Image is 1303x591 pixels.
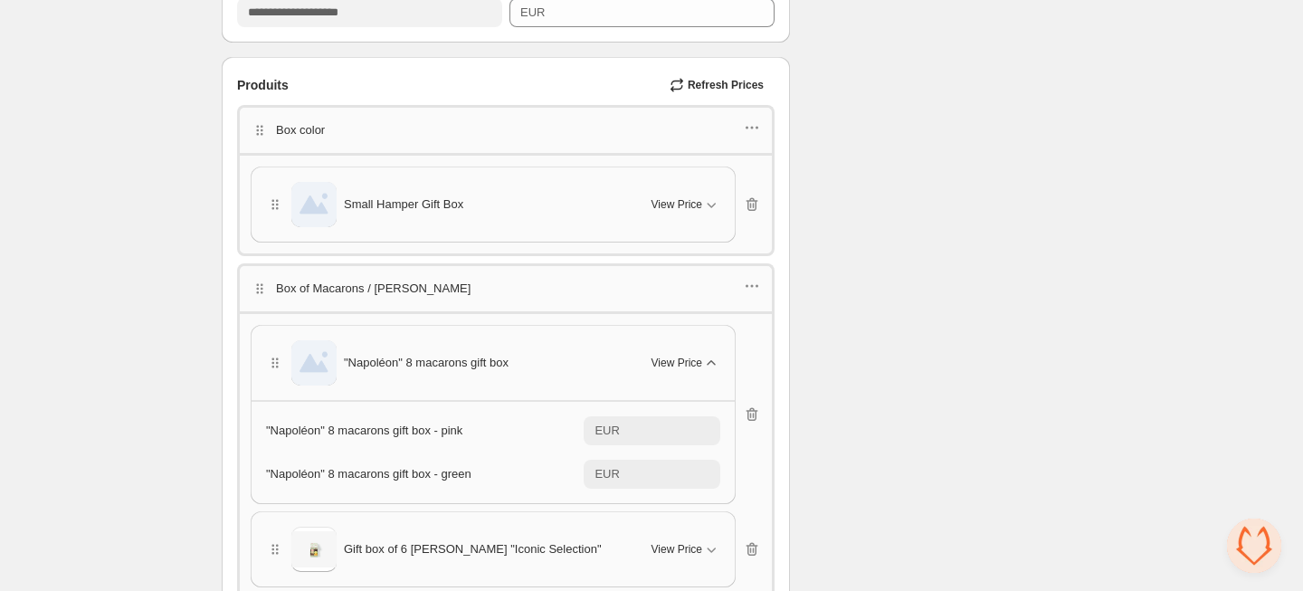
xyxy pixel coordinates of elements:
[641,535,731,564] button: View Price
[344,195,463,214] span: Small Hamper Gift Box
[651,542,702,557] span: View Price
[651,356,702,370] span: View Price
[266,467,471,481] span: "Napoléon" 8 macarons gift box - green
[594,422,619,440] div: EUR
[344,354,509,372] span: "Napoléon" 8 macarons gift box
[291,531,337,567] img: Gift box of 6 Eugénie "Iconic Selection"
[651,197,702,212] span: View Price
[266,424,462,437] span: "Napoléon" 8 macarons gift box - pink
[641,190,731,219] button: View Price
[291,340,337,386] img: "Napoléon" 8 macarons gift box
[594,465,619,483] div: EUR
[237,76,289,94] span: Produits
[520,4,545,22] div: EUR
[688,78,764,92] span: Refresh Prices
[662,72,775,98] button: Refresh Prices
[276,280,471,298] p: Box of Macarons / [PERSON_NAME]
[344,540,602,558] span: Gift box of 6 [PERSON_NAME] "Iconic Selection"
[1227,519,1281,573] div: Open chat
[291,182,337,227] img: Small Hamper Gift Box
[641,348,731,377] button: View Price
[276,121,325,139] p: Box color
